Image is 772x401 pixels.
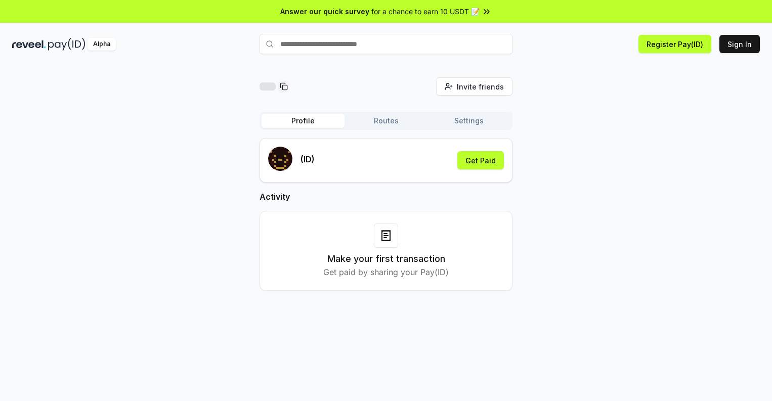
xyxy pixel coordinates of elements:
[436,77,512,96] button: Invite friends
[262,114,345,128] button: Profile
[323,266,449,278] p: Get paid by sharing your Pay(ID)
[48,38,85,51] img: pay_id
[719,35,760,53] button: Sign In
[457,151,504,169] button: Get Paid
[327,252,445,266] h3: Make your first transaction
[280,6,369,17] span: Answer our quick survey
[457,81,504,92] span: Invite friends
[638,35,711,53] button: Register Pay(ID)
[88,38,116,51] div: Alpha
[345,114,427,128] button: Routes
[301,153,315,165] p: (ID)
[12,38,46,51] img: reveel_dark
[260,191,512,203] h2: Activity
[371,6,480,17] span: for a chance to earn 10 USDT 📝
[427,114,510,128] button: Settings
